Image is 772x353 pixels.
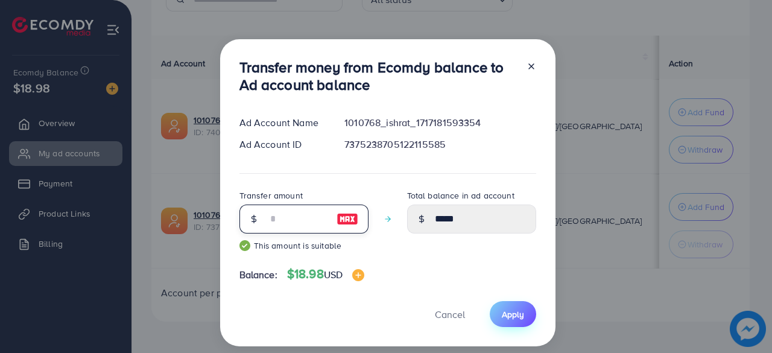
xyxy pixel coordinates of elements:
[239,189,303,202] label: Transfer amount
[335,116,545,130] div: 1010768_ishrat_1717181593354
[407,189,514,202] label: Total balance in ad account
[335,138,545,151] div: 7375238705122115585
[239,240,369,252] small: This amount is suitable
[230,116,335,130] div: Ad Account Name
[239,240,250,251] img: guide
[239,59,517,94] h3: Transfer money from Ecomdy balance to Ad account balance
[287,267,364,282] h4: $18.98
[502,308,524,320] span: Apply
[337,212,358,226] img: image
[230,138,335,151] div: Ad Account ID
[490,301,536,327] button: Apply
[352,269,364,281] img: image
[324,268,343,281] span: USD
[435,308,465,321] span: Cancel
[420,301,480,327] button: Cancel
[239,268,277,282] span: Balance:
